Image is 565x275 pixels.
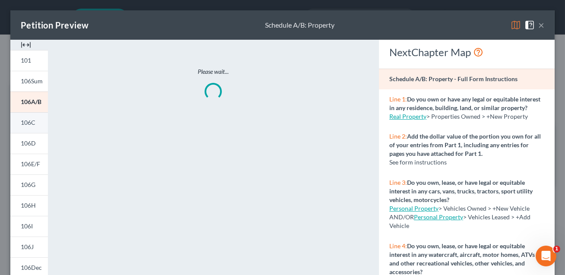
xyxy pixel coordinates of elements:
p: Please wait... [84,67,343,76]
iframe: Intercom live chat [536,246,556,266]
div: NextChapter Map [389,45,544,59]
strong: Schedule A/B: Property - Full Form Instructions [389,75,518,82]
span: See form instructions [389,158,447,166]
a: 106D [10,133,48,154]
span: > Vehicles Owned > +New Vehicle AND/OR [389,205,530,221]
div: Petition Preview [21,19,88,31]
span: 106I [21,222,33,230]
a: 101 [10,50,48,71]
img: map-eea8200ae884c6f1103ae1953ef3d486a96c86aabb227e865a55264e3737af1f.svg [511,20,521,30]
a: 106A/B [10,92,48,112]
img: expand-e0f6d898513216a626fdd78e52531dac95497ffd26381d4c15ee2fc46db09dca.svg [21,40,31,50]
a: Real Property [389,113,426,120]
a: 106H [10,195,48,216]
span: > Vehicles Leased > +Add Vehicle [389,213,530,229]
span: Line 4: [389,242,407,250]
a: Personal Property [414,213,463,221]
span: Line 1: [389,95,407,103]
span: 101 [21,57,31,64]
strong: Do you own, lease, or have legal or equitable interest in any cars, vans, trucks, tractors, sport... [389,179,533,203]
a: 106E/F [10,154,48,174]
span: > Properties Owned > +New Property [426,113,528,120]
span: Line 2: [389,133,407,140]
strong: Add the dollar value of the portion you own for all of your entries from Part 1, including any en... [389,133,541,157]
a: 106C [10,112,48,133]
a: 106I [10,216,48,237]
a: Personal Property [389,205,439,212]
span: Line 3: [389,179,407,186]
span: 106J [21,243,34,250]
strong: Do you own or have any legal or equitable interest in any residence, building, land, or similar p... [389,95,540,111]
span: 106Sum [21,77,43,85]
a: 106Sum [10,71,48,92]
span: 106H [21,202,36,209]
span: 106C [21,119,35,126]
span: 106D [21,139,36,147]
a: 106G [10,174,48,195]
span: 106G [21,181,35,188]
span: 106Dec [21,264,42,271]
button: × [538,20,544,30]
span: 1 [553,246,560,253]
img: help-close-5ba153eb36485ed6c1ea00a893f15db1cb9b99d6cae46e1a8edb6c62d00a1a76.svg [524,20,535,30]
span: 106E/F [21,160,40,168]
a: 106J [10,237,48,257]
span: 106A/B [21,98,41,105]
div: Schedule A/B: Property [265,20,335,30]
